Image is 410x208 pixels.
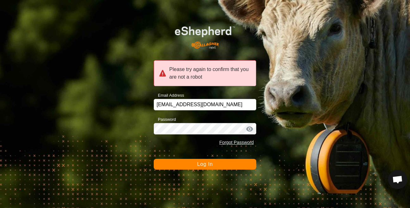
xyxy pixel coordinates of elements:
label: Email Address [154,92,184,99]
div: Open chat [388,170,407,189]
label: Password [154,116,176,123]
div: Please try again to confirm that you are not a robot [154,60,256,86]
button: Log In [154,159,256,170]
a: Forgot Password [219,140,254,145]
img: E-shepherd Logo [164,18,246,53]
span: Log In [197,161,213,167]
input: Email Address [154,99,256,110]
